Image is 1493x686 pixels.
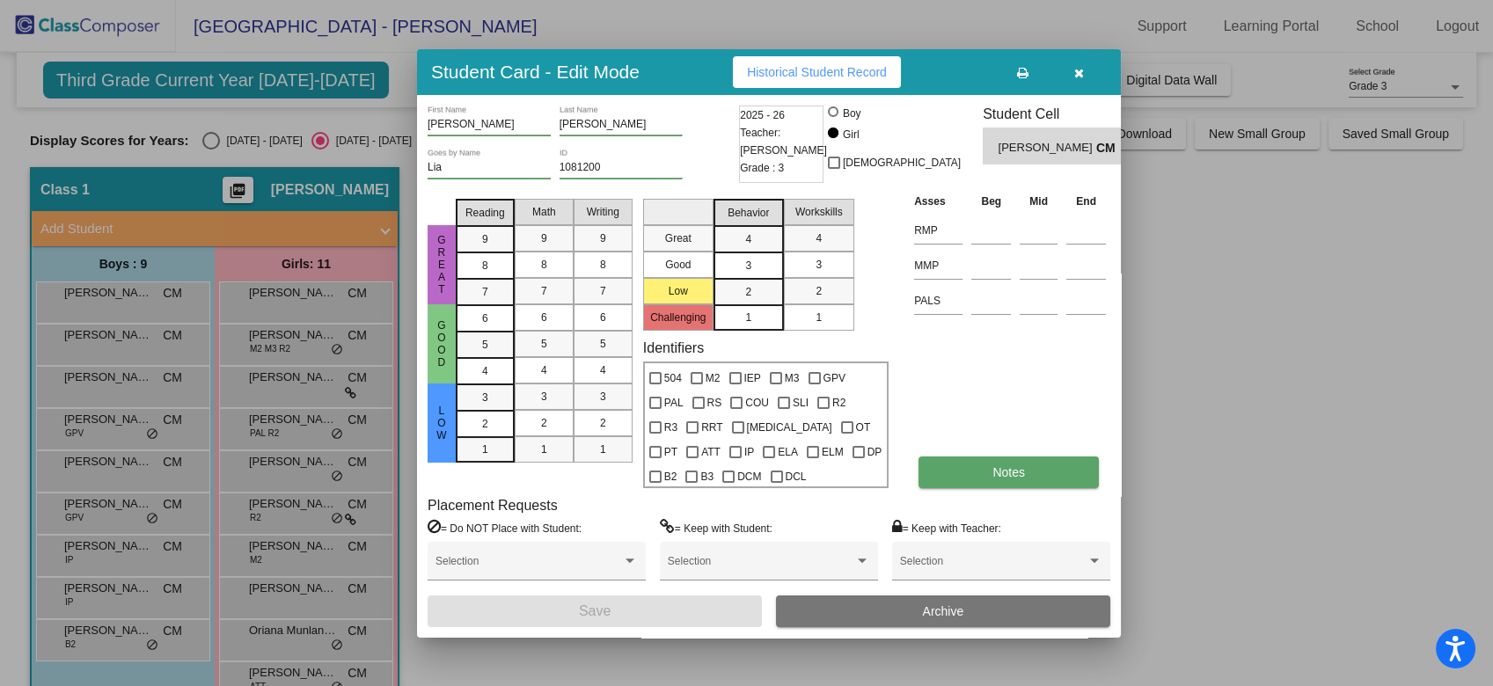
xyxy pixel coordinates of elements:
[737,466,761,487] span: DCM
[482,310,488,326] span: 6
[434,234,450,296] span: Great
[914,288,962,314] input: assessment
[1096,139,1121,157] span: CM
[745,231,751,247] span: 4
[745,284,751,300] span: 2
[434,319,450,369] span: Good
[867,442,882,463] span: DP
[560,162,683,174] input: Enter ID
[823,368,845,389] span: GPV
[541,389,547,405] span: 3
[914,252,962,279] input: assessment
[892,519,1001,536] label: = Keep with Teacher:
[664,442,677,463] span: PT
[776,595,1110,627] button: Archive
[1015,192,1062,211] th: Mid
[747,417,832,438] span: [MEDICAL_DATA]
[664,417,677,438] span: R3
[795,204,843,220] span: Workskills
[482,337,488,353] span: 5
[793,392,809,413] span: SLI
[778,442,798,463] span: ELA
[541,442,547,457] span: 1
[482,231,488,247] span: 9
[541,415,547,431] span: 2
[482,258,488,274] span: 8
[700,466,714,487] span: B3
[482,442,488,457] span: 1
[600,230,606,246] span: 9
[999,139,1096,157] span: [PERSON_NAME]
[579,603,611,618] span: Save
[541,283,547,299] span: 7
[600,362,606,378] span: 4
[428,497,558,514] label: Placement Requests
[728,205,769,221] span: Behavior
[701,442,721,463] span: ATT
[541,230,547,246] span: 9
[740,124,827,159] span: Teacher: [PERSON_NAME]
[600,257,606,273] span: 8
[600,442,606,457] span: 1
[532,204,556,220] span: Math
[816,310,822,325] span: 1
[706,368,721,389] span: M2
[914,217,962,244] input: assessment
[660,519,772,536] label: = Keep with Student:
[816,283,822,299] span: 2
[482,390,488,405] span: 3
[842,106,861,121] div: Boy
[465,205,505,221] span: Reading
[707,392,722,413] span: RS
[541,310,547,325] span: 6
[816,230,822,246] span: 4
[664,466,677,487] span: B2
[744,368,761,389] span: IEP
[923,604,964,618] span: Archive
[587,204,619,220] span: Writing
[785,368,800,389] span: M3
[643,339,704,356] label: Identifiers
[428,519,582,536] label: = Do NOT Place with Student:
[431,61,640,83] h3: Student Card - Edit Mode
[745,258,751,274] span: 3
[701,417,722,438] span: RRT
[664,368,682,389] span: 504
[910,192,967,211] th: Asses
[541,257,547,273] span: 8
[600,336,606,352] span: 5
[664,392,684,413] span: PAL
[482,363,488,379] span: 4
[822,442,844,463] span: ELM
[747,65,887,79] span: Historical Student Record
[992,465,1025,479] span: Notes
[842,127,860,142] div: Girl
[482,284,488,300] span: 7
[843,152,961,173] span: [DEMOGRAPHIC_DATA]
[740,106,785,124] span: 2025 - 26
[786,466,807,487] span: DCL
[856,417,871,438] span: OT
[428,595,762,627] button: Save
[434,405,450,442] span: Low
[967,192,1015,211] th: Beg
[541,336,547,352] span: 5
[600,310,606,325] span: 6
[744,442,754,463] span: IP
[816,257,822,273] span: 3
[745,310,751,325] span: 1
[541,362,547,378] span: 4
[600,389,606,405] span: 3
[428,162,551,174] input: goes by name
[745,392,769,413] span: COU
[600,415,606,431] span: 2
[832,392,845,413] span: R2
[733,56,901,88] button: Historical Student Record
[740,159,784,177] span: Grade : 3
[600,283,606,299] span: 7
[482,416,488,432] span: 2
[1062,192,1110,211] th: End
[983,106,1136,122] h3: Student Cell
[918,456,1099,488] button: Notes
